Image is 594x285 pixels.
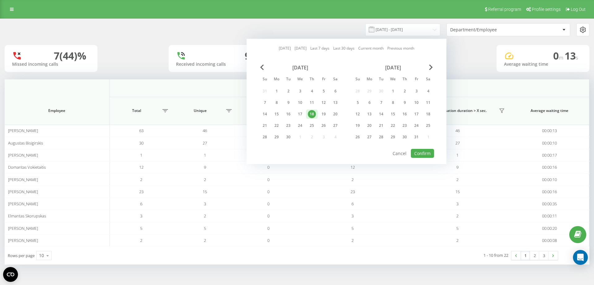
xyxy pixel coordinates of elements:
[295,45,307,51] a: [DATE]
[411,109,422,119] div: Fri Oct 17, 2025
[504,62,582,67] div: Average waiting time
[273,99,281,107] div: 8
[510,234,589,247] td: 00:00:08
[295,75,305,84] abbr: Wednesday
[354,122,362,130] div: 19
[260,65,264,70] span: Previous Month
[450,27,524,33] div: Department/Employee
[351,189,355,194] span: 23
[412,110,420,118] div: 17
[282,121,294,130] div: Tue Sep 23, 2025
[488,7,521,12] span: Referral program
[352,132,364,142] div: Sun Oct 26, 2025
[284,75,293,84] abbr: Tuesday
[389,87,397,95] div: 1
[273,87,281,95] div: 1
[510,198,589,210] td: 00:00:35
[389,122,397,130] div: 22
[140,238,142,243] span: 2
[136,86,562,91] span: Outbound calls
[456,177,458,182] span: 2
[539,251,549,260] a: 3
[354,99,362,107] div: 5
[553,49,565,62] span: 0
[571,7,586,12] span: Log Out
[318,121,329,130] div: Fri Sep 26, 2025
[399,98,411,107] div: Thu Oct 9, 2025
[204,225,206,231] span: 5
[377,99,385,107] div: 7
[510,210,589,222] td: 00:00:11
[565,49,578,62] span: 13
[399,132,411,142] div: Thu Oct 30, 2025
[424,122,432,130] div: 25
[422,109,434,119] div: Sat Oct 18, 2025
[310,45,329,51] a: Last 7 days
[352,65,434,71] div: [DATE]
[387,121,399,130] div: Wed Oct 22, 2025
[203,189,207,194] span: 15
[284,99,292,107] div: 9
[273,110,281,118] div: 15
[365,110,373,118] div: 13
[273,133,281,141] div: 29
[351,201,354,207] span: 6
[401,87,409,95] div: 2
[267,201,269,207] span: 0
[408,108,497,113] span: Unique, conversation duration > Х sec.
[377,110,385,118] div: 14
[331,110,339,118] div: 20
[510,125,589,137] td: 00:00:13
[354,110,362,118] div: 12
[113,108,161,113] span: Total
[422,87,434,96] div: Sat Oct 4, 2025
[521,251,530,260] a: 1
[412,122,420,130] div: 24
[400,75,409,84] abbr: Thursday
[455,128,460,133] span: 46
[364,98,375,107] div: Mon Oct 6, 2025
[308,122,316,130] div: 25
[13,108,101,113] span: Employee
[204,201,206,207] span: 3
[245,50,250,62] div: 9
[351,238,354,243] span: 2
[422,98,434,107] div: Sat Oct 11, 2025
[140,152,142,158] span: 1
[284,110,292,118] div: 16
[8,238,38,243] span: [PERSON_NAME]
[320,99,328,107] div: 12
[424,75,433,84] abbr: Saturday
[267,164,269,170] span: 0
[387,87,399,96] div: Wed Oct 1, 2025
[318,87,329,96] div: Fri Sep 5, 2025
[271,98,282,107] div: Mon Sep 8, 2025
[308,99,316,107] div: 11
[411,98,422,107] div: Fri Oct 10, 2025
[306,109,318,119] div: Thu Sep 18, 2025
[267,213,269,219] span: 0
[364,132,375,142] div: Mon Oct 27, 2025
[271,109,282,119] div: Mon Sep 15, 2025
[267,225,269,231] span: 0
[387,45,414,51] a: Previous month
[365,75,374,84] abbr: Monday
[306,98,318,107] div: Thu Sep 11, 2025
[424,99,432,107] div: 11
[510,173,589,185] td: 00:00:10
[204,177,206,182] span: 2
[140,177,142,182] span: 2
[387,132,399,142] div: Wed Oct 29, 2025
[267,177,269,182] span: 0
[271,121,282,130] div: Mon Sep 22, 2025
[259,132,271,142] div: Sun Sep 28, 2025
[377,75,386,84] abbr: Tuesday
[296,122,304,130] div: 24
[261,99,269,107] div: 7
[377,122,385,130] div: 21
[261,133,269,141] div: 28
[140,213,142,219] span: 3
[8,128,38,133] span: [PERSON_NAME]
[318,109,329,119] div: Fri Sep 19, 2025
[333,45,355,51] a: Last 30 days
